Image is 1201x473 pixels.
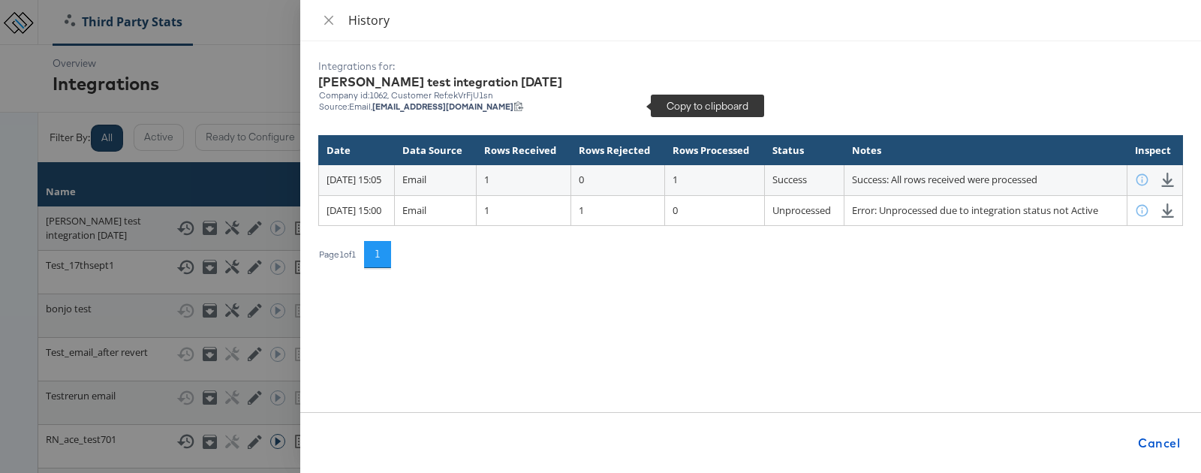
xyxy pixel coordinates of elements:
[772,173,807,186] span: Success
[319,165,395,195] td: [DATE] 15:05
[571,135,665,165] th: Rows Rejected
[571,165,665,195] td: 0
[318,90,1183,101] div: Company id: 1062 , Customer Ref: ekVrFjU1sn
[323,14,335,26] span: close
[665,195,765,225] td: 0
[318,249,357,260] div: Page 1 of 1
[402,203,426,217] span: Email
[764,135,844,165] th: Status
[402,173,426,186] span: Email
[477,195,571,225] td: 1
[318,59,1183,74] div: Integrations for:
[1138,432,1180,453] span: Cancel
[665,135,765,165] th: Rows Processed
[364,241,391,268] button: 1
[1132,428,1186,458] button: Cancel
[319,135,395,165] th: Date
[319,101,1182,111] div: Source: Email,
[852,203,1098,217] span: Error: Unprocessed due to integration status not Active
[477,165,571,195] td: 1
[571,195,665,225] td: 1
[852,173,1037,186] span: Success: All rows received were processed
[372,101,513,112] strong: [EMAIL_ADDRESS][DOMAIN_NAME]
[395,135,477,165] th: Data Source
[318,74,1183,91] div: [PERSON_NAME] test integration [DATE]
[1127,135,1182,165] th: Inspect
[319,195,395,225] td: [DATE] 15:00
[772,203,831,217] span: Unprocessed
[318,14,339,28] button: Close
[665,165,765,195] td: 1
[348,12,1183,29] div: History
[844,135,1127,165] th: Notes
[477,135,571,165] th: Rows Received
